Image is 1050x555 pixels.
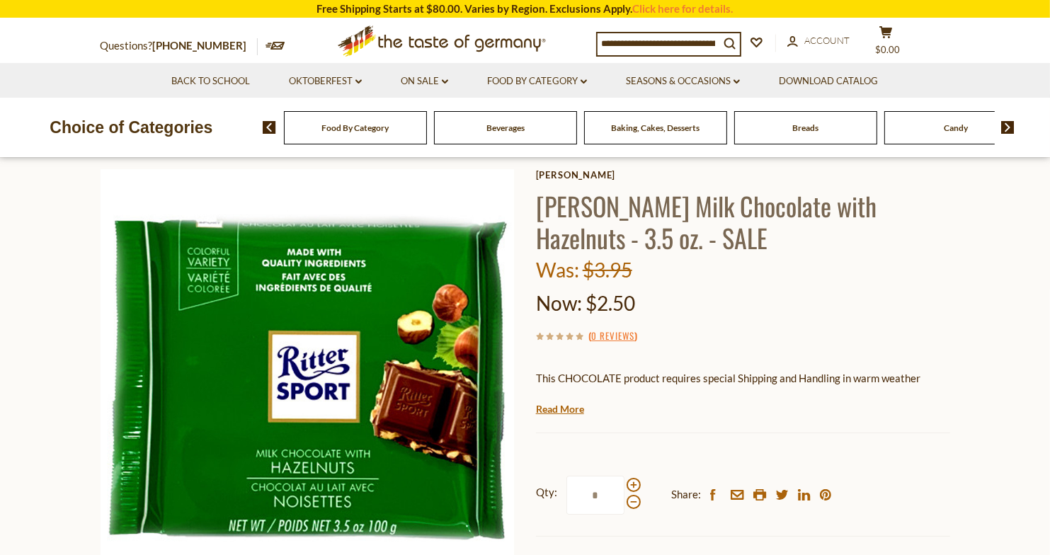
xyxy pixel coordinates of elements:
[536,190,950,253] h1: [PERSON_NAME] Milk Chocolate with Hazelnuts - 3.5 oz. - SALE
[588,328,637,343] span: ( )
[536,484,557,501] strong: Qty:
[671,486,701,503] span: Share:
[171,74,250,89] a: Back to School
[583,258,632,282] span: $3.95
[792,122,818,133] a: Breads
[486,122,525,133] a: Beverages
[289,74,362,89] a: Oktoberfest
[1001,121,1015,134] img: next arrow
[536,258,579,282] label: Was:
[787,33,850,49] a: Account
[611,122,700,133] a: Baking, Cakes, Desserts
[321,122,389,133] a: Food By Category
[536,402,584,416] a: Read More
[536,169,950,181] a: [PERSON_NAME]
[633,2,734,15] a: Click here for details.
[401,74,448,89] a: On Sale
[549,398,950,416] li: We will ship this product in heat-protective packaging and ice during warm weather months or to w...
[101,37,258,55] p: Questions?
[779,74,878,89] a: Download Catalog
[591,328,634,344] a: 0 Reviews
[805,35,850,46] span: Account
[487,74,587,89] a: Food By Category
[536,370,950,387] p: This CHOCOLATE product requires special Shipping and Handling in warm weather
[626,74,740,89] a: Seasons & Occasions
[536,291,582,315] label: Now:
[566,476,624,515] input: Qty:
[875,44,900,55] span: $0.00
[586,291,635,315] span: $2.50
[153,39,247,52] a: [PHONE_NUMBER]
[263,121,276,134] img: previous arrow
[865,25,908,61] button: $0.00
[944,122,968,133] a: Candy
